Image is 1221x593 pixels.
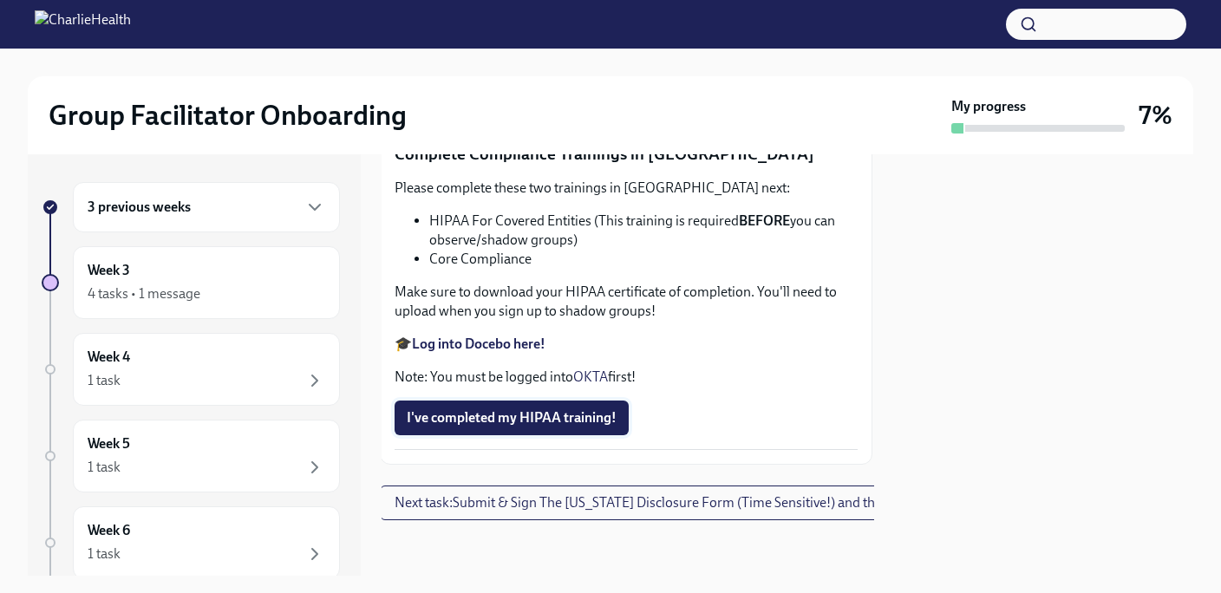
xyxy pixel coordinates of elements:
[35,10,131,38] img: CharlieHealth
[88,348,130,367] h6: Week 4
[951,97,1026,116] strong: My progress
[73,182,340,232] div: 3 previous weeks
[412,336,545,352] a: Log into Docebo here!
[88,458,121,477] div: 1 task
[88,261,130,280] h6: Week 3
[42,506,340,579] a: Week 61 task
[88,434,130,453] h6: Week 5
[42,420,340,492] a: Week 51 task
[395,179,858,198] p: Please complete these two trainings in [GEOGRAPHIC_DATA] next:
[395,494,1068,512] span: Next task : Submit & Sign The [US_STATE] Disclosure Form (Time Sensitive!) and the [US_STATE] Bac...
[380,485,1083,520] button: Next task:Submit & Sign The [US_STATE] Disclosure Form (Time Sensitive!) and the [US_STATE] Backg...
[739,212,790,229] strong: BEFORE
[88,521,130,540] h6: Week 6
[395,335,858,354] p: 🎓
[429,250,858,269] li: Core Compliance
[88,284,200,303] div: 4 tasks • 1 message
[88,544,121,564] div: 1 task
[88,371,121,390] div: 1 task
[573,368,608,385] a: OKTA
[395,401,629,435] button: I've completed my HIPAA training!
[395,368,858,387] p: Note: You must be logged into first!
[1139,100,1172,131] h3: 7%
[88,198,191,217] h6: 3 previous weeks
[42,333,340,406] a: Week 41 task
[49,98,407,133] h2: Group Facilitator Onboarding
[407,409,617,427] span: I've completed my HIPAA training!
[429,212,858,250] li: HIPAA For Covered Entities (This training is required you can observe/shadow groups)
[395,283,858,321] p: Make sure to download your HIPAA certificate of completion. You'll need to upload when you sign u...
[42,246,340,319] a: Week 34 tasks • 1 message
